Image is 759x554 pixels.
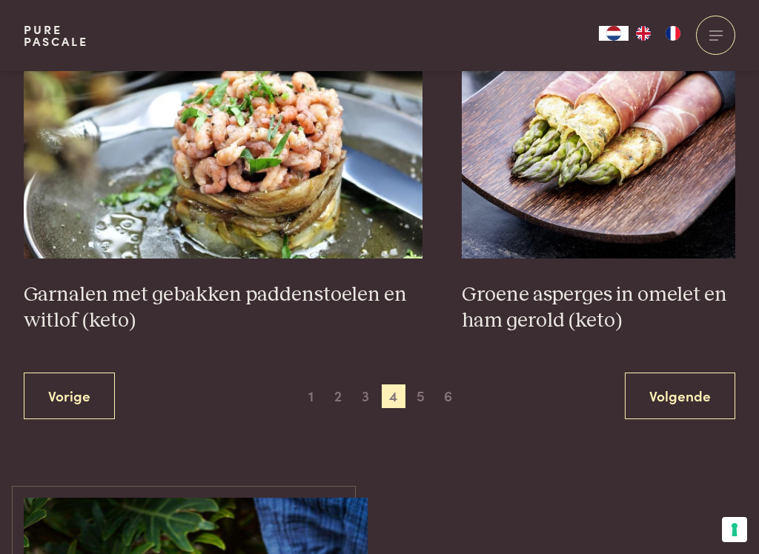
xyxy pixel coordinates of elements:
span: 5 [409,384,433,408]
span: 6 [437,384,460,408]
aside: Language selected: Nederlands [599,26,688,41]
a: Vorige [24,373,115,419]
h3: Groene asperges in omelet en ham gerold (keto) [462,282,735,333]
a: FR [658,26,688,41]
a: Volgende [625,373,735,419]
a: EN [629,26,658,41]
span: 2 [326,384,350,408]
a: PurePascale [24,24,88,47]
span: 3 [354,384,377,408]
div: Language [599,26,629,41]
h3: Garnalen met gebakken paddenstoelen en witlof (keto) [24,282,422,333]
span: 1 [299,384,322,408]
button: Uw voorkeuren voor toestemming voor trackingtechnologieën [722,517,747,542]
span: 4 [382,384,405,408]
a: NL [599,26,629,41]
ul: Language list [629,26,688,41]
